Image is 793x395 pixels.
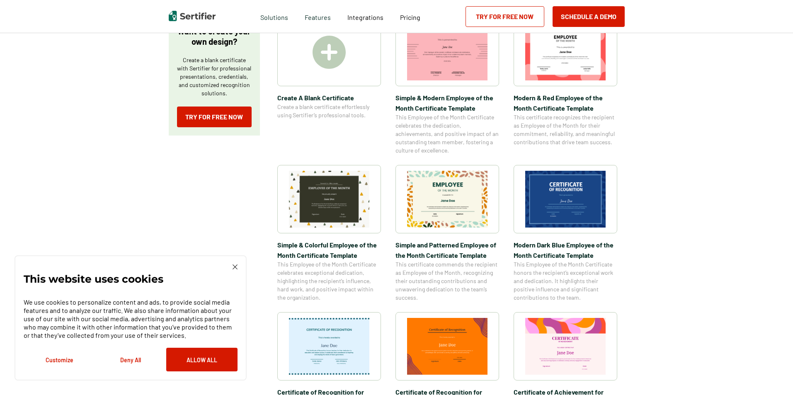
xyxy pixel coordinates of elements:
a: Integrations [347,11,383,22]
p: Create a blank certificate with Sertifier for professional presentations, credentials, and custom... [177,56,252,97]
span: This Employee of the Month Certificate celebrates exceptional dedication, highlighting the recipi... [277,260,381,302]
a: Try for Free Now [177,107,252,127]
a: Simple and Patterned Employee of the Month Certificate TemplateSimple and Patterned Employee of t... [395,165,499,302]
p: We use cookies to personalize content and ads, to provide social media features and to analyze ou... [24,298,238,339]
img: Modern Dark Blue Employee of the Month Certificate Template [525,171,606,228]
span: This Employee of the Month Certificate celebrates the dedication, achievements, and positive impa... [395,113,499,155]
span: Simple & Colorful Employee of the Month Certificate Template [277,240,381,260]
span: Pricing [400,13,420,21]
span: Features [305,11,331,22]
img: Certificate of Recognition for Teachers Template [289,318,369,375]
span: Create A Blank Certificate [277,92,381,103]
a: Modern Dark Blue Employee of the Month Certificate TemplateModern Dark Blue Employee of the Month... [514,165,617,302]
img: Simple & Colorful Employee of the Month Certificate Template [289,171,369,228]
button: Deny All [95,348,166,371]
img: Certificate of Achievement for Preschool Template [525,318,606,375]
img: Certificate of Recognition for Pastor [407,318,487,375]
span: Solutions [260,11,288,22]
span: This certificate recognizes the recipient as Employee of the Month for their commitment, reliabil... [514,113,617,146]
a: Try for Free Now [466,6,544,27]
a: Simple & Modern Employee of the Month Certificate TemplateSimple & Modern Employee of the Month C... [395,18,499,155]
button: Customize [24,348,95,371]
span: Simple & Modern Employee of the Month Certificate Template [395,92,499,113]
span: Integrations [347,13,383,21]
span: This Employee of the Month Certificate honors the recipient’s exceptional work and dedication. It... [514,260,617,302]
button: Schedule a Demo [553,6,625,27]
span: Create a blank certificate effortlessly using Sertifier’s professional tools. [277,103,381,119]
span: This certificate commends the recipient as Employee of the Month, recognizing their outstanding c... [395,260,499,302]
span: Modern & Red Employee of the Month Certificate Template [514,92,617,113]
span: Simple and Patterned Employee of the Month Certificate Template [395,240,499,260]
a: Simple & Colorful Employee of the Month Certificate TemplateSimple & Colorful Employee of the Mon... [277,165,381,302]
img: Create A Blank Certificate [313,36,346,69]
p: This website uses cookies [24,275,163,283]
a: Modern & Red Employee of the Month Certificate TemplateModern & Red Employee of the Month Certifi... [514,18,617,155]
img: Simple and Patterned Employee of the Month Certificate Template [407,171,487,228]
p: Want to create your own design? [177,26,252,47]
img: Sertifier | Digital Credentialing Platform [169,11,216,21]
button: Allow All [166,348,238,371]
img: Modern & Red Employee of the Month Certificate Template [525,24,606,80]
img: Cookie Popup Close [233,264,238,269]
a: Pricing [400,11,420,22]
img: Simple & Modern Employee of the Month Certificate Template [407,24,487,80]
span: Modern Dark Blue Employee of the Month Certificate Template [514,240,617,260]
